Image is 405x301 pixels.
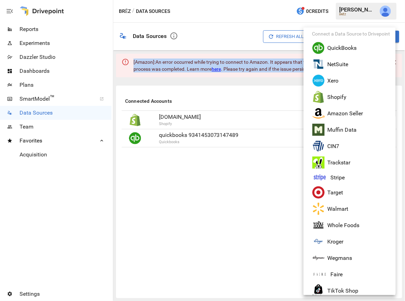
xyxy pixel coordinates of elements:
li: Amazon Seller [306,105,398,122]
img: CIN7 Omni [312,140,324,152]
li: NetSuite [306,56,398,72]
img: Kroger [312,270,328,279]
img: Kroger [312,236,324,248]
li: Whole Foods [306,217,398,233]
img: Tiktok [312,285,324,297]
img: Wegman [312,252,324,264]
li: Xero [306,72,398,89]
img: Quickbooks Logo [312,42,324,54]
img: Stripe [312,173,328,182]
img: Trackstar [312,156,324,169]
img: Xero Logo [312,75,324,87]
li: Wegmans [306,250,398,266]
img: Shopify Logo [312,91,324,103]
li: Target [306,184,398,201]
li: Shopify [306,89,398,105]
li: Stripe [306,171,398,184]
li: QuickBooks [306,40,398,56]
li: Trackstar [306,154,398,171]
img: Target [312,186,324,199]
li: TikTok Shop [306,283,398,299]
img: Muffin Data Logo [312,124,324,136]
img: Amazon Logo [312,107,324,119]
img: NetSuite Logo [312,58,324,70]
li: Muffin Data [306,122,398,138]
li: Kroger [306,233,398,250]
img: Whole Foods [312,219,324,231]
li: Walmart [306,201,398,217]
li: CIN7 [306,138,398,154]
li: Faire [306,266,398,283]
img: Walmart [312,203,324,215]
